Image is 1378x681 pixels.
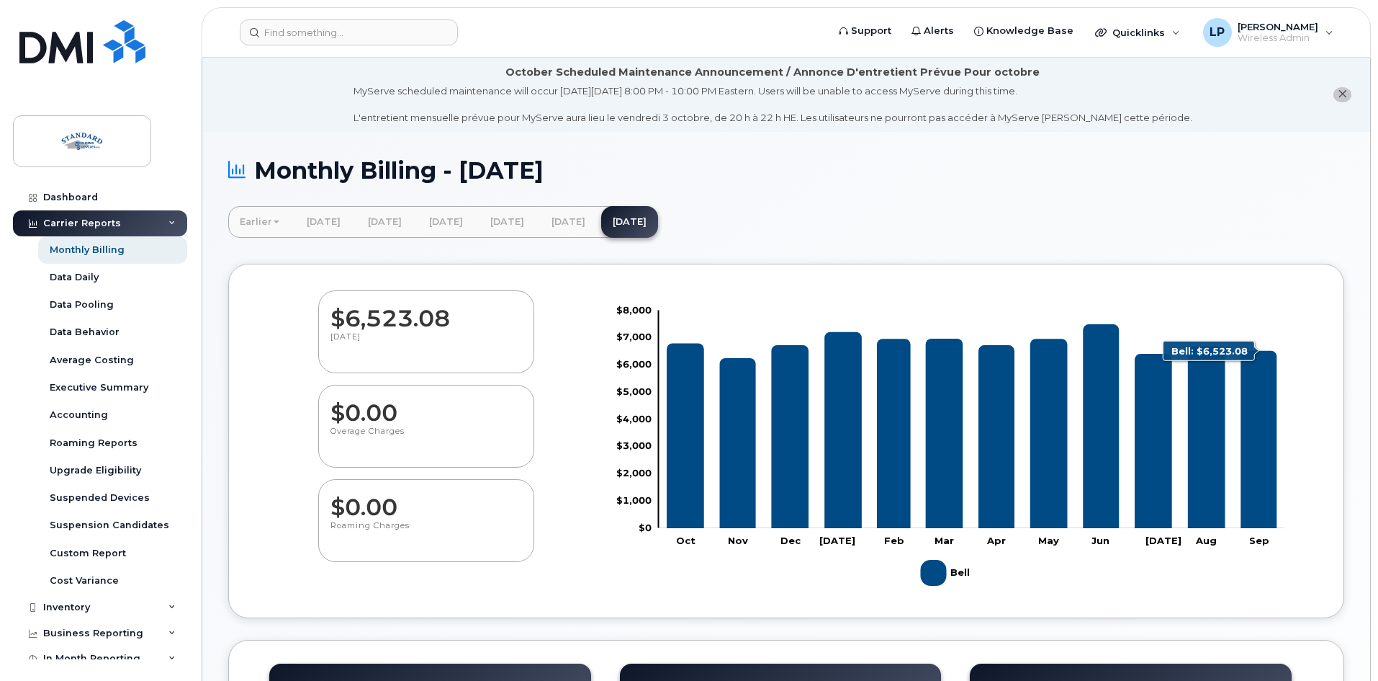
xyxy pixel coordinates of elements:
h1: Monthly Billing - [DATE] [228,158,1344,183]
tspan: $3,000 [616,440,652,452]
tspan: Nov [728,535,748,546]
tspan: $0 [639,522,652,533]
div: MyServe scheduled maintenance will occur [DATE][DATE] 8:00 PM - 10:00 PM Eastern. Users will be u... [353,84,1192,125]
tspan: [DATE] [1145,535,1181,546]
tspan: $2,000 [616,467,652,479]
tspan: Jun [1091,535,1109,546]
tspan: Aug [1195,535,1217,546]
a: [DATE] [540,206,597,238]
tspan: Apr [986,535,1006,546]
dd: $0.00 [330,386,522,426]
a: [DATE] [356,206,413,238]
div: October Scheduled Maintenance Announcement / Annonce D'entretient Prévue Pour octobre [505,65,1040,80]
tspan: $6,000 [616,358,652,370]
p: Overage Charges [330,426,522,452]
a: [DATE] [295,206,352,238]
dd: $0.00 [330,480,522,520]
a: [DATE] [601,206,658,238]
g: Bell [667,324,1276,528]
a: [DATE] [418,206,474,238]
tspan: $7,000 [616,331,652,343]
tspan: $1,000 [616,494,652,506]
p: [DATE] [330,331,522,357]
g: Chart [616,304,1284,592]
g: Legend [921,554,973,592]
tspan: [DATE] [819,535,855,546]
a: Earlier [228,206,291,238]
tspan: May [1038,535,1059,546]
tspan: Oct [676,535,695,546]
tspan: $5,000 [616,386,652,397]
a: [DATE] [479,206,536,238]
dd: $6,523.08 [330,291,522,331]
p: Roaming Charges [330,520,522,546]
tspan: $4,000 [616,413,652,424]
tspan: $8,000 [616,304,652,316]
button: close notification [1333,87,1351,102]
g: Bell [921,554,973,592]
tspan: Mar [935,535,954,546]
tspan: Dec [780,535,801,546]
tspan: Sep [1249,535,1269,546]
tspan: Feb [884,535,904,546]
